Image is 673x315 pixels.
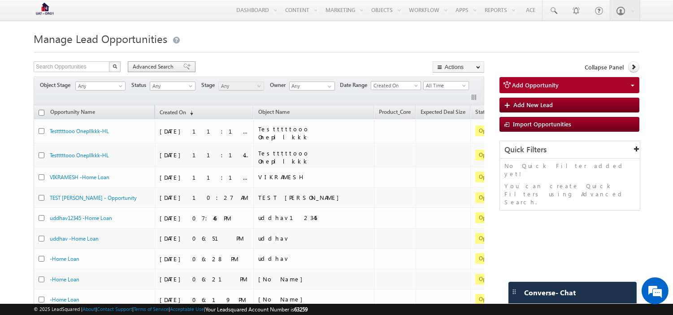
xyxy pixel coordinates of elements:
span: [No Name] [258,275,307,283]
span: Import Opportunities [513,120,571,128]
span: Date Range [340,81,371,89]
span: Collapse Panel [585,63,624,71]
span: Product_Core [379,108,411,115]
p: You can create Quick Filters using Advanced Search. [504,182,635,206]
span: Add New Lead [513,101,553,108]
div: [DATE] 06:21 PM [160,275,249,283]
span: Your Leadsquared Account Number is [205,306,308,313]
span: © 2025 LeadSquared | | | | | [34,305,308,314]
a: Show All Items [323,82,334,91]
a: Any [75,82,126,91]
div: [DATE] 11:10 AM [160,173,249,181]
a: Contact Support [97,306,132,312]
span: TEST [PERSON_NAME] [258,194,343,201]
span: Created On [160,109,186,116]
span: Open [475,253,495,264]
a: VIKRAMESH -Home Loan [50,174,109,181]
span: Created On [371,82,418,90]
span: Expected Deal Size [421,108,465,115]
p: No Quick Filter added yet! [504,162,635,178]
input: Type to Search [289,82,335,91]
span: VIKRAMESH [258,173,304,181]
span: Open [475,192,495,203]
div: [DATE] 11:14 AM [160,151,249,159]
span: Open [475,212,495,223]
img: d_60004797649_company_0_60004797649 [15,47,38,59]
a: TEST [PERSON_NAME] - Opportunity [50,194,137,201]
img: Custom Logo [34,2,56,18]
span: Stage [201,81,218,89]
a: -Home Loan [50,255,79,262]
span: Open [475,233,495,244]
div: Quick Filters [500,141,640,159]
div: [DATE] 06:19 PM [160,296,249,304]
span: Manage Lead Opportunities [34,31,167,46]
a: -Home Loan [50,276,79,283]
a: Expected Deal Size [416,107,470,119]
span: Object Stage [40,81,74,89]
span: Open [475,274,495,285]
span: uddhav [258,255,290,262]
button: Actions [433,61,484,73]
span: uddhav [258,234,290,242]
div: Chat with us now [47,47,151,59]
div: Minimize live chat window [147,4,169,26]
a: Status [471,107,495,119]
a: uddhav12345 -Home Loan [50,215,112,221]
em: Start Chat [122,247,163,259]
span: Any [76,82,122,90]
a: Testttttooo Onepllkkk-HL [50,128,109,134]
span: Open [475,150,495,160]
img: Search [113,64,117,69]
a: -Home Loan [50,296,79,303]
a: About [82,306,96,312]
div: [DATE] 11:15 AM [160,127,249,135]
span: Open [475,294,495,305]
span: Add Opportunity [512,81,559,89]
div: [DATE] 07:46 PM [160,214,249,222]
textarea: Type your message and hit 'Enter' [12,83,164,239]
a: All Time [423,81,469,90]
span: 63259 [294,306,308,313]
a: uddhav -Home Loan [50,235,99,242]
span: Testttttooo Onepllkkk [258,125,309,141]
div: [DATE] 06:28 PM [160,255,249,263]
div: [DATE] 10:27 AM [160,194,249,202]
span: uddhav12345 [258,214,317,221]
span: Any [150,82,193,90]
span: Opportunity Name [50,108,95,115]
img: carter-drag [511,288,518,295]
a: Any [218,82,264,91]
span: All Time [424,82,466,90]
span: Object Name [254,107,294,119]
a: Created On(sorted descending) [155,107,198,119]
span: Status [131,81,150,89]
a: Created On [371,81,421,90]
span: Converse - Chat [524,289,576,297]
div: [DATE] 06:51 PM [160,234,249,242]
span: (sorted descending) [186,109,193,117]
a: Acceptable Use [170,306,204,312]
span: Advanced Search [133,63,176,71]
input: Check all records [39,110,44,116]
a: Terms of Service [134,306,169,312]
span: [No Name] [258,295,307,303]
span: Open [475,172,495,182]
span: Owner [270,81,289,89]
span: Any [219,82,261,90]
a: Opportunity Name [46,107,100,119]
a: Any [150,82,195,91]
span: Open [475,125,495,136]
a: Testttttooo Onepllkkk-HL [50,152,109,159]
span: Testttttooo Onepllkkk [258,149,309,165]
